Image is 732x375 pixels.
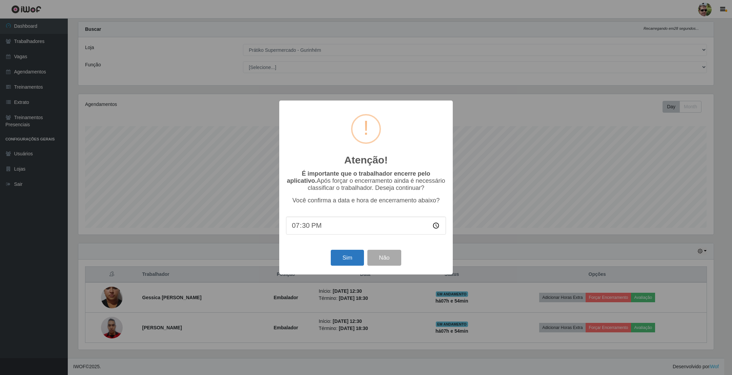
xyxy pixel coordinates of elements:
p: Após forçar o encerramento ainda é necessário classificar o trabalhador. Deseja continuar? [286,170,446,192]
p: Você confirma a data e hora de encerramento abaixo? [286,197,446,204]
button: Não [367,250,401,266]
b: É importante que o trabalhador encerre pelo aplicativo. [287,170,430,184]
h2: Atenção! [344,154,388,166]
button: Sim [331,250,364,266]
